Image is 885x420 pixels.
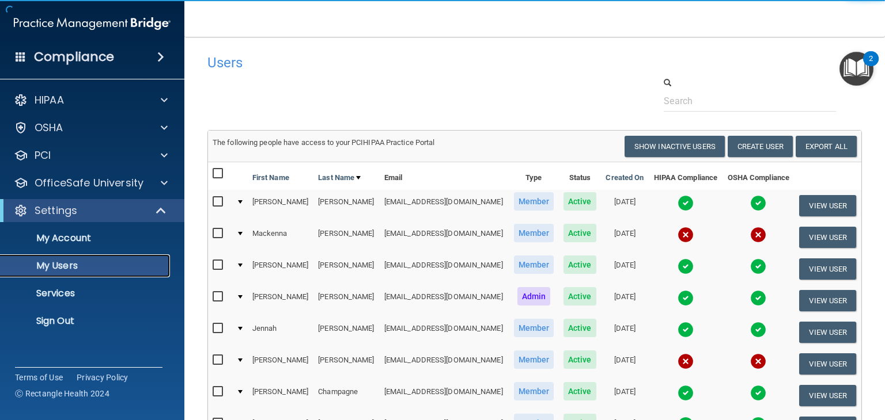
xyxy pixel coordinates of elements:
button: Open Resource Center, 2 new notifications [839,52,873,86]
td: [EMAIL_ADDRESS][DOMAIN_NAME] [380,380,509,411]
td: [EMAIL_ADDRESS][DOMAIN_NAME] [380,348,509,380]
td: [PERSON_NAME] [313,222,380,253]
span: Active [563,255,596,274]
button: View User [799,195,856,216]
input: Search [664,90,836,112]
td: [EMAIL_ADDRESS][DOMAIN_NAME] [380,285,509,316]
p: My Users [7,260,165,272]
img: tick.e7d51cea.svg [750,195,766,211]
a: Export All [796,136,857,157]
img: tick.e7d51cea.svg [750,290,766,306]
td: [DATE] [601,222,649,253]
td: [PERSON_NAME] [248,253,314,285]
td: [EMAIL_ADDRESS][DOMAIN_NAME] [380,253,509,285]
span: Member [514,192,554,211]
span: Member [514,255,554,274]
img: tick.e7d51cea.svg [750,258,766,274]
img: tick.e7d51cea.svg [750,385,766,401]
img: tick.e7d51cea.svg [678,290,694,306]
button: View User [799,322,856,343]
td: [DATE] [601,285,649,316]
img: PMB logo [14,12,171,35]
td: Jennah [248,316,314,348]
a: Created On [606,171,644,185]
td: [EMAIL_ADDRESS][DOMAIN_NAME] [380,316,509,348]
span: The following people have access to your PCIHIPAA Practice Portal [213,138,435,147]
img: tick.e7d51cea.svg [750,322,766,338]
span: Member [514,382,554,400]
p: PCI [35,148,51,162]
span: Admin [517,287,551,306]
img: tick.e7d51cea.svg [678,258,694,274]
td: [DATE] [601,380,649,411]
a: Settings [14,204,167,217]
span: Member [514,350,554,369]
th: Type [509,162,559,190]
td: [PERSON_NAME] [248,380,314,411]
td: [PERSON_NAME] [248,348,314,380]
button: View User [799,258,856,280]
th: OSHA Compliance [723,162,795,190]
button: View User [799,385,856,406]
img: cross.ca9f0e7f.svg [750,227,766,243]
button: View User [799,290,856,311]
iframe: Drift Widget Chat Controller [686,345,871,390]
p: My Account [7,232,165,244]
td: [PERSON_NAME] [313,348,380,380]
td: [DATE] [601,348,649,380]
a: Last Name [318,171,361,185]
p: Services [7,288,165,299]
div: 2 [869,59,873,74]
a: PCI [14,148,168,162]
img: cross.ca9f0e7f.svg [678,227,694,243]
td: [PERSON_NAME] [248,190,314,222]
td: [DATE] [601,316,649,348]
button: Show Inactive Users [625,136,725,157]
th: Status [559,162,601,190]
p: Sign Out [7,315,165,327]
img: tick.e7d51cea.svg [678,195,694,211]
td: [DATE] [601,190,649,222]
a: OSHA [14,121,168,135]
span: Active [563,287,596,306]
a: OfficeSafe University [14,176,168,190]
span: Member [514,319,554,337]
span: Active [563,192,596,211]
p: HIPAA [35,93,64,107]
a: Terms of Use [15,372,63,383]
td: [PERSON_NAME] [248,285,314,316]
th: HIPAA Compliance [649,162,723,190]
h4: Compliance [34,49,114,65]
td: [DATE] [601,253,649,285]
img: cross.ca9f0e7f.svg [678,353,694,369]
td: [PERSON_NAME] [313,190,380,222]
p: Settings [35,204,77,217]
button: View User [799,227,856,248]
button: Create User [728,136,793,157]
a: HIPAA [14,93,168,107]
td: [EMAIL_ADDRESS][DOMAIN_NAME] [380,190,509,222]
span: Ⓒ Rectangle Health 2024 [15,388,109,399]
td: [EMAIL_ADDRESS][DOMAIN_NAME] [380,222,509,253]
td: [PERSON_NAME] [313,253,380,285]
img: tick.e7d51cea.svg [678,385,694,401]
a: Privacy Policy [77,372,128,383]
h4: Users [207,55,582,70]
span: Active [563,350,596,369]
img: tick.e7d51cea.svg [678,322,694,338]
span: Active [563,319,596,337]
span: Active [563,224,596,242]
p: OSHA [35,121,63,135]
p: OfficeSafe University [35,176,143,190]
td: Champagne [313,380,380,411]
td: [PERSON_NAME] [313,316,380,348]
td: [PERSON_NAME] [313,285,380,316]
th: Email [380,162,509,190]
td: Mackenna [248,222,314,253]
span: Member [514,224,554,242]
span: Active [563,382,596,400]
a: First Name [252,171,289,185]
